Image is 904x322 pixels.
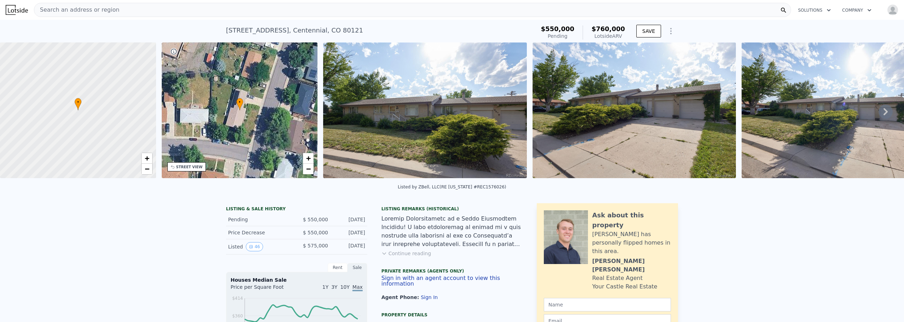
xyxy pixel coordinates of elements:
span: Search an address or region [34,6,119,14]
span: + [306,154,311,163]
div: STREET VIEW [176,164,203,170]
div: Property details [381,312,523,318]
div: Price Decrease [228,229,291,236]
span: + [144,154,149,163]
div: Listed [228,242,291,251]
span: $760,000 [591,25,625,33]
span: − [306,164,311,173]
button: Sign In [421,294,438,300]
a: Zoom in [142,153,152,164]
a: Zoom out [303,164,314,174]
span: • [75,99,82,105]
button: Company [837,4,877,17]
div: Lotside ARV [591,33,625,40]
div: Pending [541,33,575,40]
div: Price per Square Foot [231,283,297,295]
button: Solutions [792,4,837,17]
span: • [236,99,243,105]
div: [PERSON_NAME] has personally flipped homes in this area. [592,230,671,256]
div: Real Estate Agent [592,274,643,282]
tspan: $360 [232,314,243,318]
div: • [236,98,243,110]
div: Sale [347,263,367,272]
span: Max [352,284,363,291]
span: $ 550,000 [303,217,328,222]
span: $550,000 [541,25,575,33]
img: Sale: 135247568 Parcel: 5181202 [533,42,736,178]
a: Zoom out [142,164,152,174]
img: Lotside [6,5,28,15]
img: Sale: 135247568 Parcel: 5181202 [323,42,527,178]
div: [STREET_ADDRESS] , Centennial , CO 80121 [226,25,363,35]
button: Sign in with an agent account to view this information [381,275,523,287]
div: Listed by ZBell, LLC (RE [US_STATE] #REC1576026) [398,185,506,189]
button: SAVE [636,25,661,37]
div: LISTING & SALE HISTORY [226,206,367,213]
div: Loremip Dolorsitametc ad e Seddo Eiusmodtem Incididu! U labo etdoloremag al enimad mi v quis nost... [381,215,523,248]
div: [PERSON_NAME] [PERSON_NAME] [592,257,671,274]
div: • [75,98,82,110]
button: View historical data [246,242,263,251]
span: $ 575,000 [303,243,328,248]
span: 1Y [322,284,328,290]
button: Show Options [664,24,678,38]
div: Private Remarks (Agents Only) [381,268,523,275]
div: [DATE] [334,229,365,236]
span: − [144,164,149,173]
div: [DATE] [334,216,365,223]
a: Zoom in [303,153,314,164]
button: Continue reading [381,250,431,257]
div: Ask about this property [592,210,671,230]
input: Name [544,298,671,311]
div: [DATE] [334,242,365,251]
span: $ 550,000 [303,230,328,235]
div: Houses Median Sale [231,276,363,283]
span: Agent Phone: [381,294,421,300]
img: avatar [887,4,898,16]
div: Your Castle Real Estate [592,282,657,291]
div: Rent [328,263,347,272]
span: 10Y [340,284,350,290]
div: Listing Remarks (Historical) [381,206,523,212]
span: 3Y [331,284,337,290]
div: Pending [228,216,291,223]
tspan: $414 [232,296,243,301]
